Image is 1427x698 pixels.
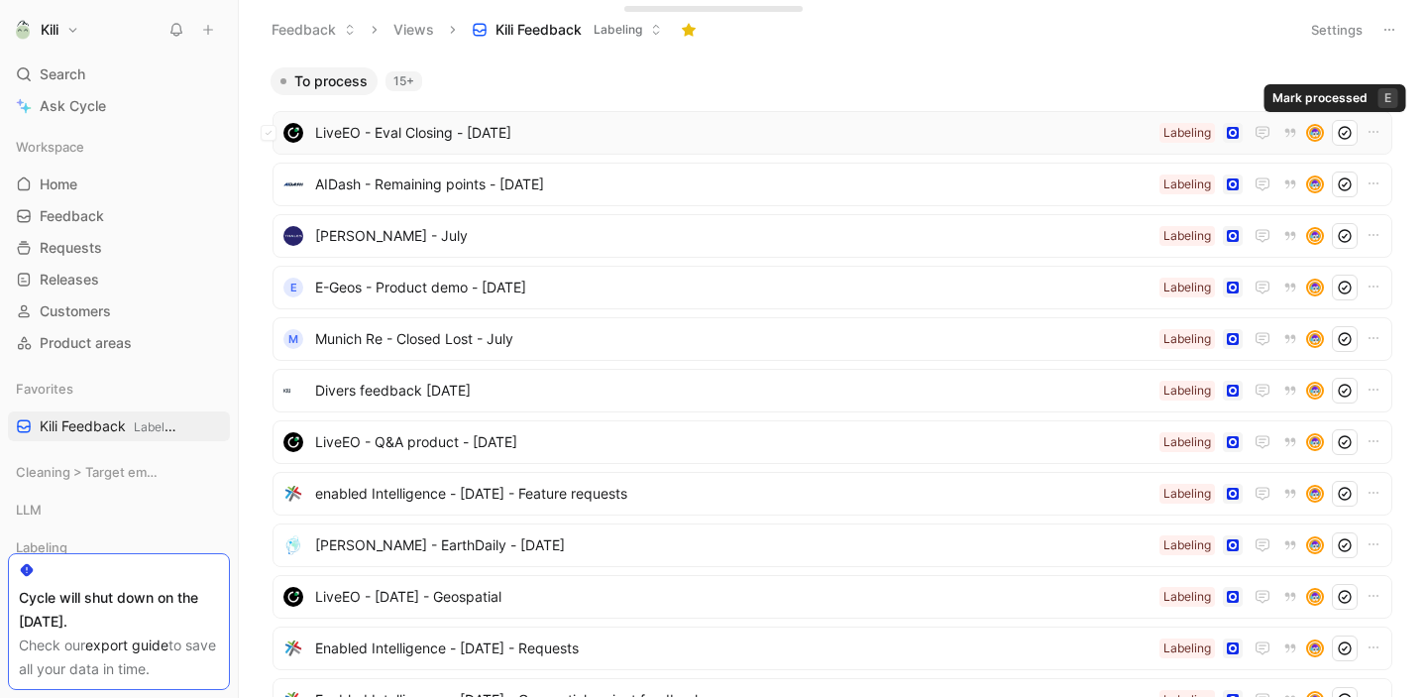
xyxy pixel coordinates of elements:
img: avatar [1308,229,1322,243]
span: Workspace [16,137,84,157]
div: E [1378,88,1398,108]
div: Labeling [8,532,230,568]
a: eE-Geos - Product demo - [DATE]Labelingavatar [273,266,1392,309]
div: Labeling [1163,639,1211,658]
button: Kili FeedbackLabeling [463,15,671,45]
span: E-Geos - Product demo - [DATE] [315,276,1152,299]
a: MMunich Re - Closed Lost - JulyLabelingavatar [273,317,1392,361]
img: avatar [1308,590,1322,604]
div: Labeling [1163,329,1211,349]
span: enabled Intelligence - [DATE] - Feature requests [315,482,1152,506]
div: Labeling [1163,587,1211,607]
span: Kili Feedback [40,416,179,437]
img: avatar [1308,641,1322,655]
span: Labeling [134,419,181,434]
img: avatar [1308,281,1322,294]
img: avatar [1308,177,1322,191]
div: Labeling [1163,278,1211,297]
a: logo[PERSON_NAME] - JulyLabelingavatar [273,214,1392,258]
div: Cycle will shut down on the [DATE]. [19,586,219,634]
img: logo [283,123,303,143]
div: Favorites [8,374,230,404]
a: logoLiveEO - Q&A product - [DATE]Labelingavatar [273,420,1392,464]
span: Labeling [594,20,642,40]
span: LLM [16,500,42,520]
a: export guide [85,637,168,653]
span: Divers feedback [DATE] [315,379,1152,403]
div: Labeling [1163,226,1211,246]
span: LiveEO - [DATE] - Geospatial [315,585,1152,609]
span: Home [40,174,77,194]
a: logoDivers feedback [DATE]Labelingavatar [273,369,1392,412]
div: M [283,329,303,349]
div: Labeling [8,532,230,562]
a: logoLiveEO - [DATE] - GeospatialLabelingavatar [273,575,1392,619]
a: Ask Cycle [8,91,230,121]
span: Kili Feedback [495,20,582,40]
span: Favorites [16,379,73,399]
a: Releases [8,265,230,294]
a: Requests [8,233,230,263]
span: Releases [40,270,99,290]
button: Feedback [263,15,365,45]
a: logoEnabled Intelligence - [DATE] - RequestsLabelingavatar [273,627,1392,670]
span: Feedback [40,206,104,226]
div: Cleaning > Target empty views [8,457,230,493]
div: Labeling [1163,535,1211,555]
a: Feedback [8,201,230,231]
img: logo [283,535,303,555]
a: logoenabled Intelligence - [DATE] - Feature requestsLabelingavatar [273,472,1392,516]
span: To process [294,71,368,91]
span: Labeling [16,537,67,557]
img: avatar [1308,487,1322,501]
span: [PERSON_NAME] - EarthDaily - [DATE] [315,533,1152,557]
a: Customers [8,296,230,326]
a: Home [8,170,230,199]
div: e [283,278,303,297]
img: avatar [1308,435,1322,449]
button: To process [271,67,378,95]
button: Settings [1302,16,1372,44]
a: logoAIDash - Remaining points - [DATE]Labelingavatar [273,163,1392,206]
img: avatar [1308,384,1322,398]
img: logo [283,484,303,504]
img: logo [283,587,303,607]
a: logoLiveEO - Eval Closing - [DATE]Labelingavatar [273,111,1392,155]
span: Munich Re - Closed Lost - July [315,327,1152,351]
span: LiveEO - Q&A product - [DATE] [315,430,1152,454]
img: avatar [1308,538,1322,552]
div: 15+ [385,71,422,91]
span: Ask Cycle [40,94,106,118]
img: avatar [1308,126,1322,140]
span: [PERSON_NAME] - July [315,224,1152,248]
div: Labeling [1163,381,1211,401]
span: Product areas [40,333,132,353]
img: logo [283,639,303,658]
img: logo [283,381,303,401]
div: Labeling [1163,484,1211,504]
a: Kili FeedbackLabeling [8,411,230,441]
span: Customers [40,301,111,321]
span: AIDash - Remaining points - [DATE] [315,173,1152,196]
img: avatar [1308,332,1322,346]
img: logo [283,432,303,452]
span: Search [40,62,85,86]
span: Requests [40,238,102,258]
span: Cleaning > Target empty views [16,462,158,482]
div: Labeling [1163,123,1211,143]
img: logo [283,226,303,246]
div: LLM [8,495,230,524]
div: Workspace [8,132,230,162]
span: LiveEO - Eval Closing - [DATE] [315,121,1152,145]
span: Enabled Intelligence - [DATE] - Requests [315,637,1152,660]
div: Check our to save all your data in time. [19,634,219,681]
a: Product areas [8,328,230,358]
button: KiliKili [8,16,84,44]
a: logo[PERSON_NAME] - EarthDaily - [DATE]Labelingavatar [273,523,1392,567]
div: Cleaning > Target empty views [8,457,230,487]
div: Labeling [1163,174,1211,194]
h1: Kili [41,21,58,39]
img: logo [283,174,303,194]
img: Kili [13,20,33,40]
button: Views [384,15,443,45]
